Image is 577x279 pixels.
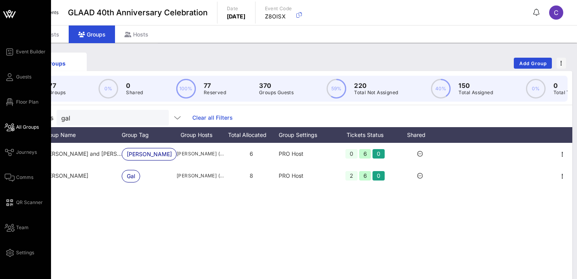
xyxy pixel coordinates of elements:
div: Tickets Status [334,127,396,143]
div: Group Tag [122,127,177,143]
a: QR Scanner [5,198,43,207]
p: 77 [204,81,226,90]
p: Total Assigned [458,89,493,97]
p: Event Code [265,5,292,13]
div: Group Hosts [177,127,224,143]
div: Shared [396,127,444,143]
p: Shared [126,89,143,97]
span: Event Builder [16,48,46,55]
span: All Groups [16,124,39,131]
div: Groups [30,59,81,67]
p: 370 [259,81,294,90]
div: 0 [345,149,358,159]
p: Groups [49,89,66,97]
a: All Groups [5,122,39,132]
span: Comms [16,174,33,181]
button: Add Group [514,58,552,69]
div: Group Name [43,127,122,143]
div: Groups [69,26,115,43]
div: 6 [359,171,371,181]
a: Guests [5,72,31,82]
span: Don Bacigalupi and Dan Feder [43,150,146,157]
span: [PERSON_NAME] ([EMAIL_ADDRESS][DOMAIN_NAME]) [177,172,224,180]
span: Team [16,224,29,231]
div: Hosts [115,26,158,43]
p: 220 [354,81,398,90]
p: Date [227,5,246,13]
p: 150 [458,81,493,90]
div: Group Settings [279,127,334,143]
span: 6 [250,150,253,157]
a: Settings [5,248,34,257]
div: 0 [372,149,385,159]
div: 2 [345,171,358,181]
span: C [554,9,559,16]
a: Comms [5,173,33,182]
a: Clear all Filters [192,113,233,122]
p: Total Not Assigned [354,89,398,97]
span: Gal [127,170,135,182]
span: Settings [16,249,34,256]
div: PRO Host [279,143,334,165]
span: QR Scanner [16,199,43,206]
a: Journeys [5,148,37,157]
p: Z8OISX [265,13,292,20]
div: PRO Host [279,165,334,187]
p: 77 [49,81,66,90]
a: Event Builder [5,47,46,57]
p: Reserved [204,89,226,97]
span: GLAAD 40th Anniversary Celebration [68,7,208,18]
p: 0 [126,81,143,90]
span: Add Group [519,60,547,66]
span: Journeys [16,149,37,156]
div: 6 [359,149,371,159]
span: Floor Plan [16,98,38,106]
p: Groups Guests [259,89,294,97]
div: Total Allocated [224,127,279,143]
div: 0 [372,171,385,181]
span: Guests [16,73,31,80]
span: 8 [250,172,253,179]
span: Peter Gal [43,172,88,179]
div: C [549,5,563,20]
p: [DATE] [227,13,246,20]
a: Team [5,223,29,232]
a: Floor Plan [5,97,38,107]
span: [PERSON_NAME] ([EMAIL_ADDRESS][DOMAIN_NAME]) [177,150,224,158]
span: [PERSON_NAME] [PERSON_NAME] [127,148,172,160]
